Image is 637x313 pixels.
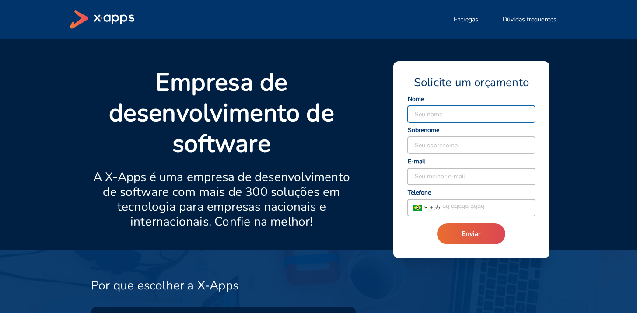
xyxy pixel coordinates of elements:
input: Seu nome [408,106,535,122]
button: Enviar [437,223,505,244]
input: Seu melhor e-mail [408,168,535,185]
button: Entregas [443,11,489,28]
span: Solicite um orçamento [414,75,529,90]
input: Seu sobrenome [408,137,535,153]
h3: Por que escolher a X-Apps [91,278,238,293]
input: 99 99999 9999 [440,199,535,216]
p: Empresa de desenvolvimento de software [91,67,352,159]
span: Entregas [454,15,478,24]
span: Dúvidas frequentes [503,15,556,24]
span: + 55 [430,203,440,212]
p: A X-Apps é uma empresa de desenvolvimento de software com mais de 300 soluções em tecnologia para... [91,170,352,229]
button: Dúvidas frequentes [492,11,567,28]
span: Enviar [462,229,481,239]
